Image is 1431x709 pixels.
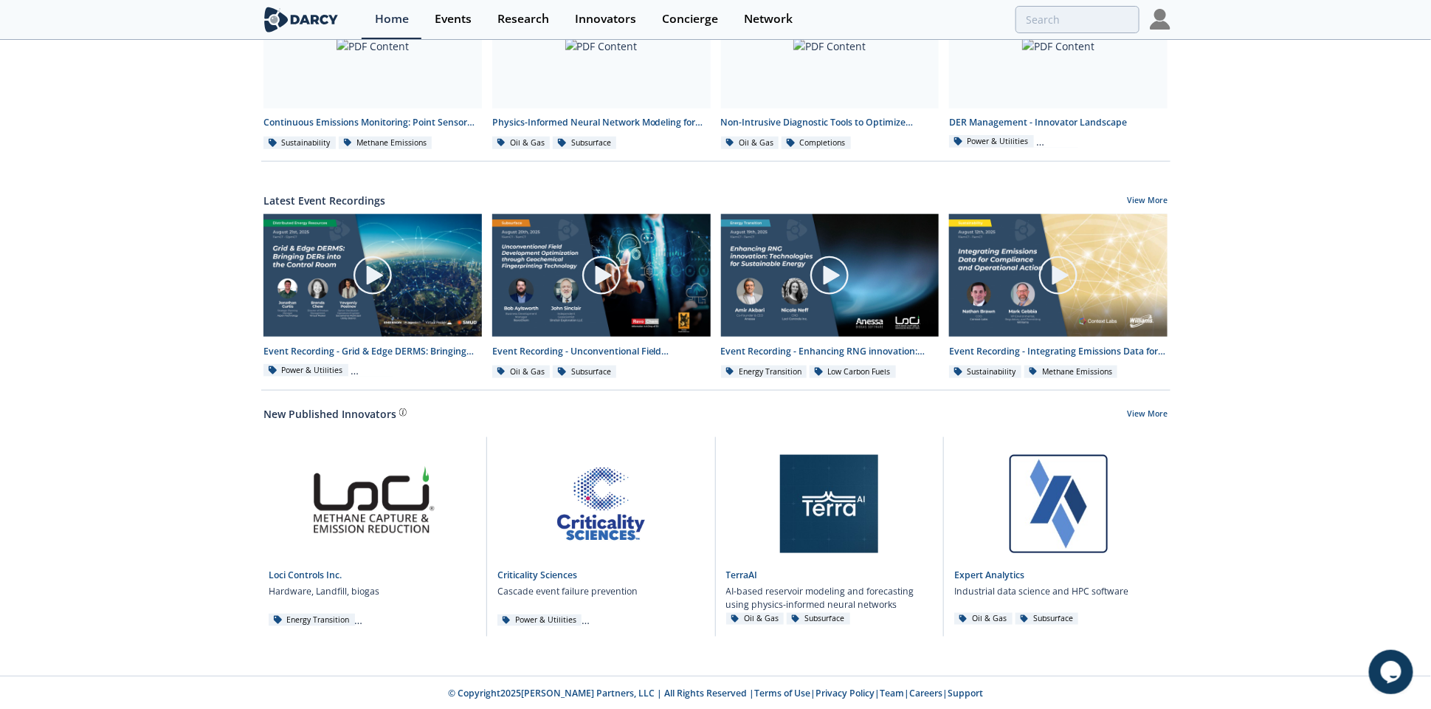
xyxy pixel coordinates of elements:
[575,13,636,25] div: Innovators
[954,569,1024,581] a: Expert Analytics
[782,137,851,150] div: Completions
[810,366,896,379] div: Low Carbon Fuels
[816,687,875,699] a: Privacy Policy
[339,137,432,150] div: Methane Emissions
[880,687,904,699] a: Team
[263,214,482,337] img: Video Content
[492,345,711,358] div: Event Recording - Unconventional Field Development Optimization through Geochemical Fingerprintin...
[497,13,549,25] div: Research
[1024,366,1118,379] div: Methane Emissions
[944,213,1173,380] a: Video Content Event Recording - Integrating Emissions Data for Compliance and Operational Action ...
[492,366,551,379] div: Oil & Gas
[726,585,934,612] p: AI-based reservoir modeling and forecasting using physics-informed neural networks
[263,364,348,377] div: Power & Utilities
[263,406,396,422] a: New Published Innovators
[948,687,983,699] a: Support
[492,116,711,129] div: Physics-Informed Neural Network Modeling for Upstream - Innovator Comparison
[949,135,1034,148] div: Power & Utilities
[581,255,622,296] img: play-chapters-gray.svg
[553,366,616,379] div: Subsurface
[399,408,407,417] img: information.svg
[269,585,379,598] p: Hardware, Landfill, biogas
[263,116,482,129] div: Continuous Emissions Monitoring: Point Sensor Network (PSN) - Innovator Comparison
[352,255,393,296] img: play-chapters-gray.svg
[497,614,582,626] div: Power & Utilities
[949,214,1168,337] img: Video Content
[263,137,336,150] div: Sustainability
[721,214,939,337] img: Video Content
[1127,408,1168,422] a: View More
[754,687,810,699] a: Terms of Use
[258,213,487,380] a: Video Content Event Recording - Grid & Edge DERMS: Bringing DERs into the Control Room Power & Ut...
[375,13,409,25] div: Home
[553,137,616,150] div: Subsurface
[1016,6,1139,33] input: Advanced Search
[721,116,939,129] div: Non-Intrusive Diagnostic Tools to Optimize Hydraulic Stimulation - Innovator Landscape
[170,687,1262,700] p: © Copyright 2025 [PERSON_NAME] Partners, LLC | All Rights Reserved | | | | |
[721,137,779,150] div: Oil & Gas
[949,366,1021,379] div: Sustainability
[909,687,942,699] a: Careers
[263,193,385,208] a: Latest Event Recordings
[269,569,342,581] a: Loci Controls Inc.
[497,569,577,581] a: Criticality Sciences
[744,13,793,25] div: Network
[1127,195,1168,208] a: View More
[492,214,711,337] img: Video Content
[716,213,945,380] a: Video Content Event Recording - Enhancing RNG innovation: Technologies for Sustainable Energy Ene...
[954,613,1013,625] div: Oil & Gas
[269,614,355,627] div: Energy Transition
[261,7,342,32] img: logo-wide.svg
[726,569,758,581] a: TerraAI
[726,613,785,625] div: Oil & Gas
[1369,650,1416,694] iframe: chat widget
[497,585,638,598] p: Cascade event failure prevention
[435,13,472,25] div: Events
[949,345,1168,358] div: Event Recording - Integrating Emissions Data for Compliance and Operational Action
[1016,613,1079,625] div: Subsurface
[787,613,850,625] div: Subsurface
[954,585,1128,598] p: Industrial data science and HPC software
[1150,9,1170,30] img: Profile
[1038,255,1079,296] img: play-chapters-gray.svg
[263,345,482,358] div: Event Recording - Grid & Edge DERMS: Bringing DERs into the Control Room
[721,345,939,358] div: Event Recording - Enhancing RNG innovation: Technologies for Sustainable Energy
[487,213,716,380] a: Video Content Event Recording - Unconventional Field Development Optimization through Geochemical...
[721,366,807,379] div: Energy Transition
[809,255,850,296] img: play-chapters-gray.svg
[662,13,718,25] div: Concierge
[949,116,1168,129] div: DER Management - Innovator Landscape
[492,137,551,150] div: Oil & Gas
